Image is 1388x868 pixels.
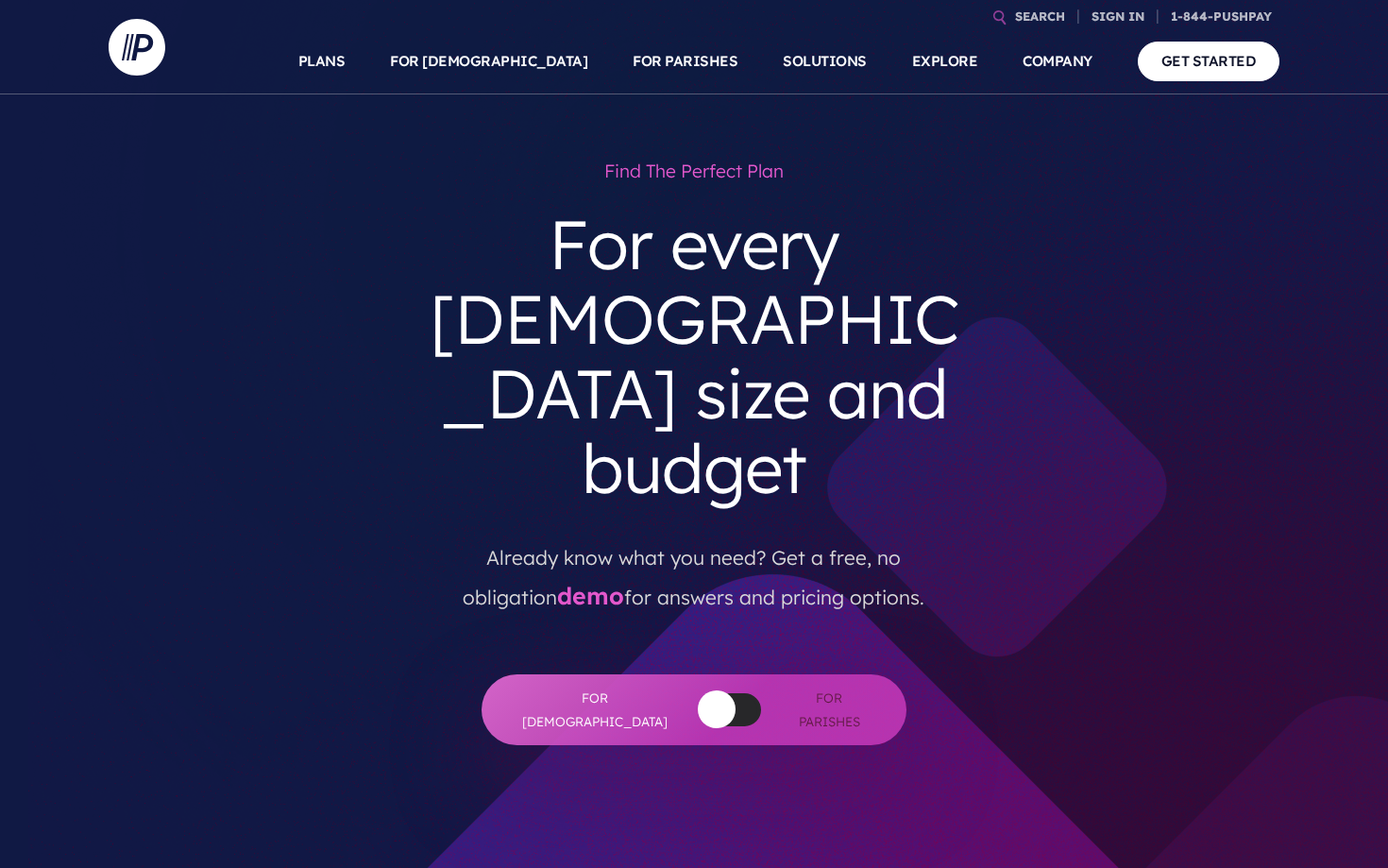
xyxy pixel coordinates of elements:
h3: For every [DEMOGRAPHIC_DATA] size and budget [409,192,979,521]
a: EXPLORE [912,28,978,94]
a: demo [557,581,624,610]
a: PLANS [298,28,346,94]
a: FOR PARISHES [633,28,737,94]
h1: Find the perfect plan [409,151,979,192]
a: FOR [DEMOGRAPHIC_DATA] [390,28,587,94]
span: For Parishes [789,687,869,733]
span: For [DEMOGRAPHIC_DATA] [519,687,670,733]
p: Already know what you need? Get a free, no obligation for answers and pricing options. [423,521,965,618]
a: COMPANY [1023,28,1092,94]
a: GET STARTED [1138,42,1280,80]
a: SOLUTIONS [783,28,867,94]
